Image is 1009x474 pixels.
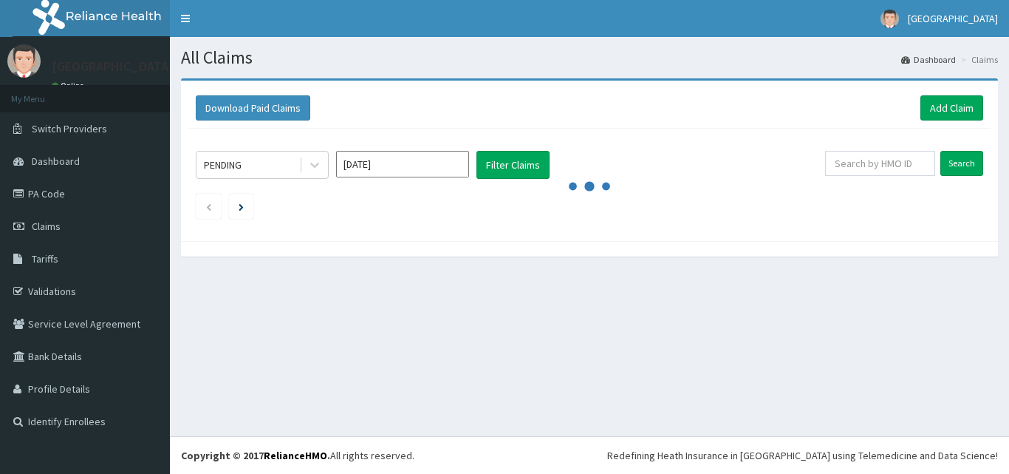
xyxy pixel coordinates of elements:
a: Online [52,81,87,91]
input: Search by HMO ID [825,151,935,176]
a: Previous page [205,200,212,213]
a: RelianceHMO [264,449,327,462]
input: Select Month and Year [336,151,469,177]
svg: audio-loading [567,164,612,209]
p: [GEOGRAPHIC_DATA] [52,60,174,73]
input: Search [940,151,983,176]
footer: All rights reserved. [170,436,1009,474]
img: User Image [880,10,899,28]
span: Claims [32,220,61,233]
a: Next page [239,200,244,213]
li: Claims [957,53,998,66]
div: Redefining Heath Insurance in [GEOGRAPHIC_DATA] using Telemedicine and Data Science! [607,448,998,463]
span: [GEOGRAPHIC_DATA] [908,12,998,25]
span: Switch Providers [32,122,107,135]
span: Dashboard [32,155,80,168]
div: PENDING [204,158,242,172]
img: User Image [7,44,41,78]
button: Download Paid Claims [196,95,310,121]
a: Add Claim [920,95,983,121]
strong: Copyright © 2017 . [181,449,330,462]
a: Dashboard [901,53,956,66]
button: Filter Claims [476,151,550,179]
h1: All Claims [181,48,998,67]
span: Tariffs [32,252,58,265]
